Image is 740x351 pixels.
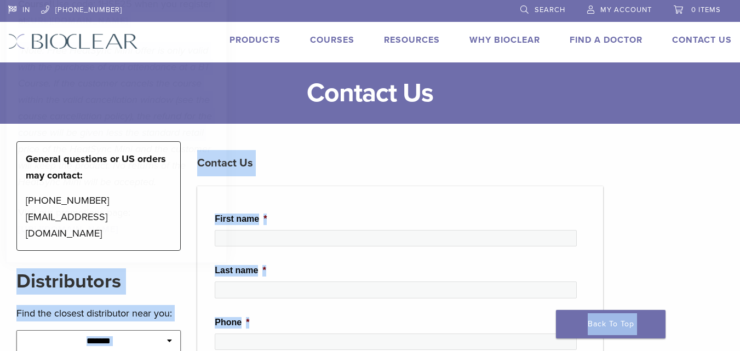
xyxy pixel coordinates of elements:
label: Last name [215,265,266,277]
p: Visit our promotions page: [18,204,215,237]
a: Why Bioclear [469,34,540,45]
label: First name [215,214,267,225]
p: Find the closest distributor near you: [16,305,181,321]
h2: Distributors [16,268,181,295]
a: Courses [310,34,354,45]
a: Products [230,34,280,45]
a: [URL][DOMAIN_NAME] [28,15,128,26]
span: Search [535,5,565,14]
a: [URL][DOMAIN_NAME] [18,224,118,235]
a: Resources [384,34,440,45]
a: Contact Us [672,34,732,45]
h3: Contact Us [197,150,603,176]
span: My Account [600,5,652,14]
span: 0 items [691,5,721,14]
label: Phone [215,317,249,329]
em: *Note: Free HeatSync Mini offer is only valid with the purchase of and attendance at a BT Course.... [18,44,212,188]
a: Back To Top [556,310,666,338]
a: Find A Doctor [570,34,643,45]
